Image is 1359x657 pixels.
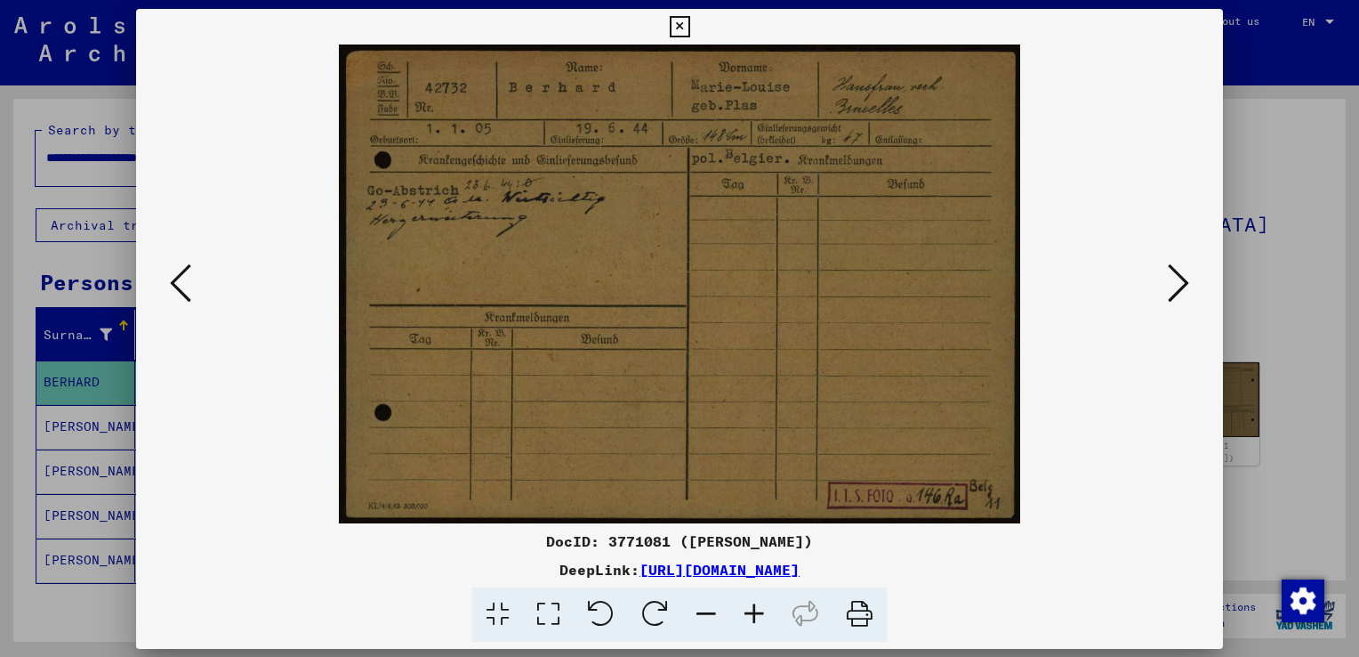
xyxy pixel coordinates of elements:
img: Change consent [1282,580,1324,622]
div: DocID: 3771081 ([PERSON_NAME]) [136,531,1223,552]
div: DeepLink: [136,559,1223,580]
img: 001.jpg [197,45,1162,523]
a: [URL][DOMAIN_NAME] [639,561,800,579]
div: Change consent [1281,579,1323,621]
